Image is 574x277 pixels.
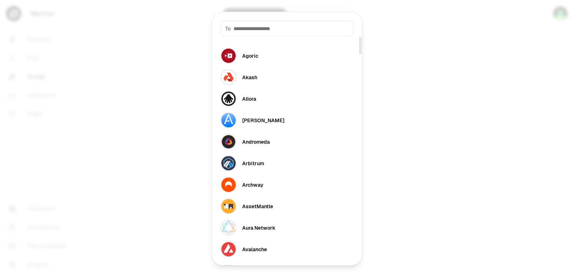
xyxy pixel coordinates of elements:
[216,152,358,174] button: Arbitrum LogoArbitrum
[216,88,358,109] button: Allora LogoAllora
[221,112,236,128] img: Althea Logo
[242,245,267,253] div: Avalanche
[216,238,358,260] button: Avalanche LogoAvalanche
[221,198,236,214] img: AssetMantle Logo
[216,195,358,217] button: AssetMantle LogoAssetMantle
[221,69,236,85] img: Akash Logo
[242,224,276,231] div: Aura Network
[242,73,257,81] div: Akash
[216,131,358,152] button: Andromeda LogoAndromeda
[242,52,258,59] div: Agoric
[216,66,358,88] button: Akash LogoAkash
[242,95,256,102] div: Allora
[216,217,358,238] button: Aura Network LogoAura Network
[221,91,236,106] img: Allora Logo
[216,109,358,131] button: Althea Logo[PERSON_NAME]
[242,138,270,145] div: Andromeda
[225,25,231,32] span: To
[221,241,236,257] img: Avalanche Logo
[242,116,284,124] div: [PERSON_NAME]
[221,48,236,63] img: Agoric Logo
[242,181,263,188] div: Archway
[242,159,264,167] div: Arbitrum
[221,220,236,235] img: Aura Network Logo
[221,134,236,149] img: Andromeda Logo
[221,177,236,192] img: Archway Logo
[242,202,273,210] div: AssetMantle
[221,155,236,171] img: Arbitrum Logo
[216,45,358,66] button: Agoric LogoAgoric
[216,174,358,195] button: Archway LogoArchway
